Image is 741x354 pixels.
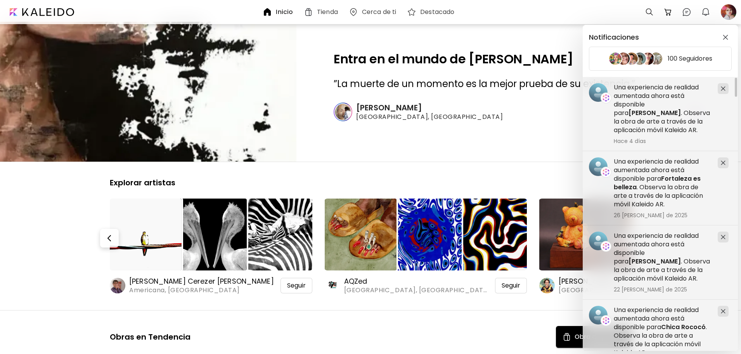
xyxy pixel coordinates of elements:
h5: Una experiencia de realidad aumentada ahora está disponible para . Observa la obra de arte a trav... [614,232,712,283]
h5: Una experiencia de realidad aumentada ahora está disponible para . Observa la obra de arte a trav... [614,83,712,134]
span: Fortaleza es belleza [614,174,701,192]
span: [PERSON_NAME] [628,108,681,117]
span: 26 [PERSON_NAME] de 2025 [614,212,712,219]
span: Hace 4 días [614,138,712,145]
h5: Notificaciones [589,33,639,41]
img: closeButton [723,35,728,40]
span: 22 [PERSON_NAME] de 2025 [614,286,712,293]
h5: 100 Seguidores [668,55,712,63]
button: closeButton [719,31,732,44]
h5: Una experiencia de realidad aumentada ahora está disponible para . Observa la obra de arte a trav... [614,157,712,209]
span: Chica Rococó [661,323,706,331]
span: [PERSON_NAME] [628,257,681,266]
